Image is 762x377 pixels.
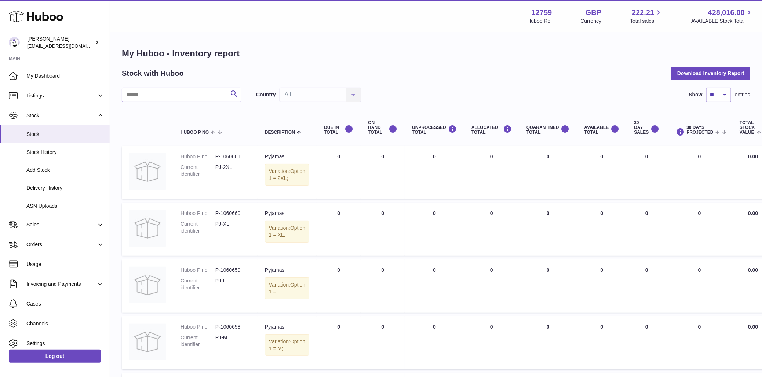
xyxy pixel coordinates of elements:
[586,8,601,18] strong: GBP
[27,43,108,49] span: [EMAIL_ADDRESS][DOMAIN_NAME]
[215,210,250,217] dd: P-1060660
[735,91,750,98] span: entries
[181,221,215,234] dt: Current identifier
[265,210,309,217] div: Pyjamas
[129,267,166,303] img: product image
[405,316,464,369] td: 0
[181,334,215,348] dt: Current identifier
[547,154,550,159] span: 0
[269,225,305,238] span: Option 1 = XL;
[27,36,93,49] div: [PERSON_NAME]
[181,130,209,135] span: Huboo P no
[324,125,353,135] div: DUE IN TOTAL
[464,146,519,199] td: 0
[667,316,733,369] td: 0
[265,334,309,356] div: Variation:
[627,259,667,313] td: 0
[26,261,104,268] span: Usage
[26,131,104,138] span: Stock
[627,316,667,369] td: 0
[748,154,758,159] span: 0.00
[630,8,663,25] a: 222.21 Total sales
[122,69,184,78] h2: Stock with Huboo
[528,18,552,25] div: Huboo Ref
[547,324,550,330] span: 0
[317,316,361,369] td: 0
[464,316,519,369] td: 0
[740,121,755,135] span: Total stock value
[181,153,215,160] dt: Huboo P no
[687,125,714,135] span: 30 DAYS PROJECTED
[361,259,405,313] td: 0
[26,281,96,288] span: Invoicing and Payments
[215,164,250,178] dd: PJ-2XL
[265,221,309,243] div: Variation:
[265,324,309,330] div: Pyjamas
[361,316,405,369] td: 0
[215,267,250,274] dd: P-1060659
[215,221,250,234] dd: PJ-XL
[181,210,215,217] dt: Huboo P no
[464,203,519,256] td: 0
[215,324,250,330] dd: P-1060658
[26,112,96,119] span: Stock
[26,149,104,156] span: Stock History
[577,203,627,256] td: 0
[317,146,361,199] td: 0
[129,324,166,360] img: product image
[26,203,104,210] span: ASN Uploads
[471,125,512,135] div: ALLOCATED Total
[464,259,519,313] td: 0
[361,203,405,256] td: 0
[265,153,309,160] div: Pyjamas
[532,8,552,18] strong: 12759
[691,8,753,25] a: 428,016.00 AVAILABLE Stock Total
[691,18,753,25] span: AVAILABLE Stock Total
[405,146,464,199] td: 0
[181,164,215,178] dt: Current identifier
[9,350,101,363] a: Log out
[577,146,627,199] td: 0
[181,324,215,330] dt: Huboo P no
[632,8,654,18] span: 222.21
[577,316,627,369] td: 0
[269,339,305,351] span: Option 1 = M;
[577,259,627,313] td: 0
[405,203,464,256] td: 0
[215,153,250,160] dd: P-1060661
[361,146,405,199] td: 0
[671,67,750,80] button: Download Inventory Report
[689,91,703,98] label: Show
[181,277,215,291] dt: Current identifier
[9,37,20,48] img: sofiapanwar@unndr.com
[129,153,166,190] img: product image
[269,168,305,181] span: Option 1 = 2XL;
[181,267,215,274] dt: Huboo P no
[129,210,166,247] img: product image
[667,259,733,313] td: 0
[122,48,750,59] h1: My Huboo - Inventory report
[265,267,309,274] div: Pyjamas
[412,125,457,135] div: UNPROCESSED Total
[748,324,758,330] span: 0.00
[265,164,309,186] div: Variation:
[26,221,96,228] span: Sales
[26,185,104,192] span: Delivery History
[630,18,663,25] span: Total sales
[26,320,104,327] span: Channels
[317,203,361,256] td: 0
[317,259,361,313] td: 0
[547,210,550,216] span: 0
[256,91,276,98] label: Country
[748,210,758,216] span: 0.00
[627,203,667,256] td: 0
[368,121,397,135] div: ON HAND Total
[269,282,305,295] span: Option 1 = L;
[26,92,96,99] span: Listings
[526,125,570,135] div: QUARANTINED Total
[265,277,309,299] div: Variation:
[584,125,620,135] div: AVAILABLE Total
[667,146,733,199] td: 0
[547,267,550,273] span: 0
[215,277,250,291] dd: PJ-L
